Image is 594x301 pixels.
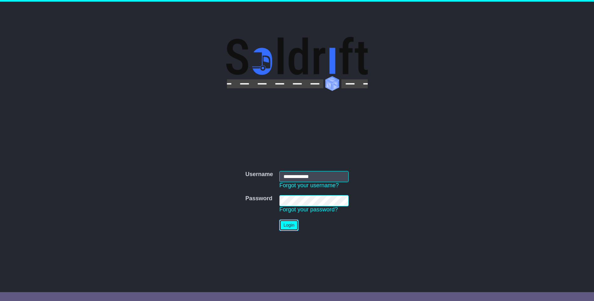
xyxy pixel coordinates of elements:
[279,182,339,188] a: Forgot your username?
[245,171,273,178] label: Username
[245,195,272,202] label: Password
[226,37,368,91] img: Soldrift Pty Ltd
[279,206,338,213] a: Forgot your password?
[279,220,298,231] button: Login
